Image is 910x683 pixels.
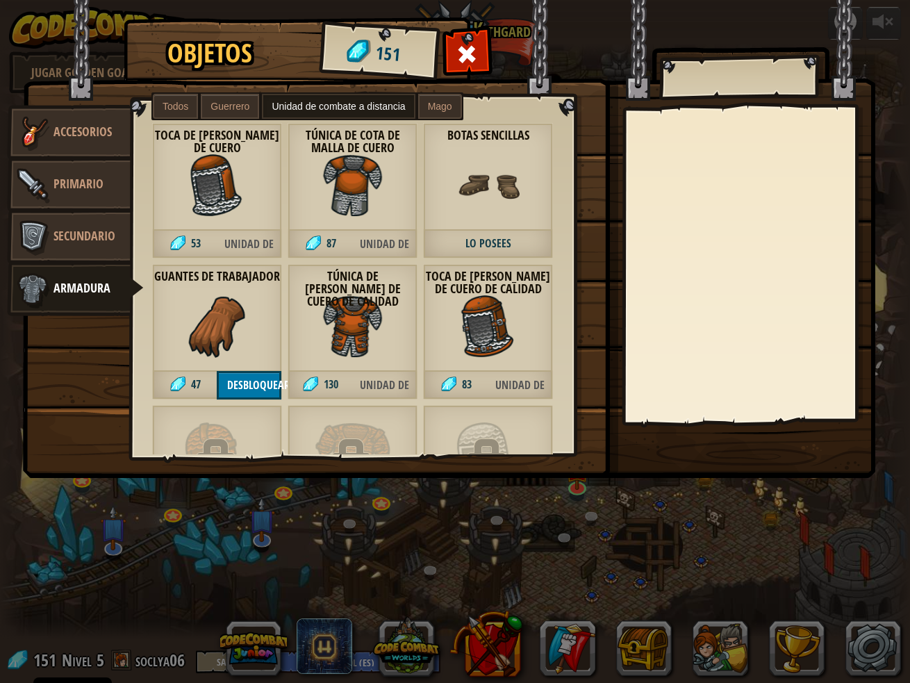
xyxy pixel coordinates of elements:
[217,371,281,400] button: Desbloquear
[352,371,417,400] span: Unidad de combate a distancia
[191,377,201,392] span: 47
[53,279,110,297] span: Armadura
[462,377,472,392] span: 83
[152,269,282,284] strong: Guantes de Trabajador
[324,377,338,392] span: 130
[12,164,53,206] img: item-icon-primary.png
[7,105,131,161] a: Accesorios
[288,269,417,309] strong: Túnica de [PERSON_NAME] de cuero de calidad
[288,454,414,468] div: Nivel
[272,101,405,112] span: Unidad de combate a distancia
[53,123,112,140] span: Accesorios
[186,295,249,358] img: portrait.png
[179,422,256,499] img: portrait.png
[423,269,553,297] strong: Toca de [PERSON_NAME] de cuero de calidad
[12,268,53,310] img: item-icon-armor.png
[303,377,318,392] img: gem.png
[450,422,527,499] img: portrait.png
[210,101,249,112] span: Guerrero
[12,112,53,154] img: item-icon-accessories.png
[7,157,131,213] a: Primario
[374,40,402,67] span: 151
[306,236,321,251] img: gem.png
[186,154,249,217] img: portrait.png
[170,236,185,251] img: gem.png
[7,261,144,317] a: Armadura
[428,101,452,112] span: Mago
[488,371,552,400] span: Unidad de combate a distancia
[152,454,279,468] div: Nivel
[352,230,417,258] span: Unidad de combate a distancia
[423,230,553,258] span: Lo Posees
[457,154,520,217] img: portrait.png
[7,209,131,265] a: Secundario
[423,128,553,143] strong: Botas Sencillas
[217,230,281,258] span: Unidad de combate a distancia
[53,227,115,245] span: Secundario
[163,101,188,112] span: Todos
[423,454,549,468] div: Nivel
[167,39,252,68] h1: Objetos
[441,377,456,392] img: gem.png
[12,216,53,258] img: item-icon-secondary.png
[326,236,336,251] span: 87
[53,175,104,192] span: Primario
[288,128,417,156] strong: Túnica de cota de malla de cuero
[315,422,391,499] img: portrait.png
[191,236,201,251] span: 53
[322,295,384,358] img: portrait.png
[322,154,384,217] img: portrait.png
[152,128,282,156] strong: Toca de [PERSON_NAME] de cuero
[457,295,520,358] img: portrait.png
[170,377,185,392] img: gem.png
